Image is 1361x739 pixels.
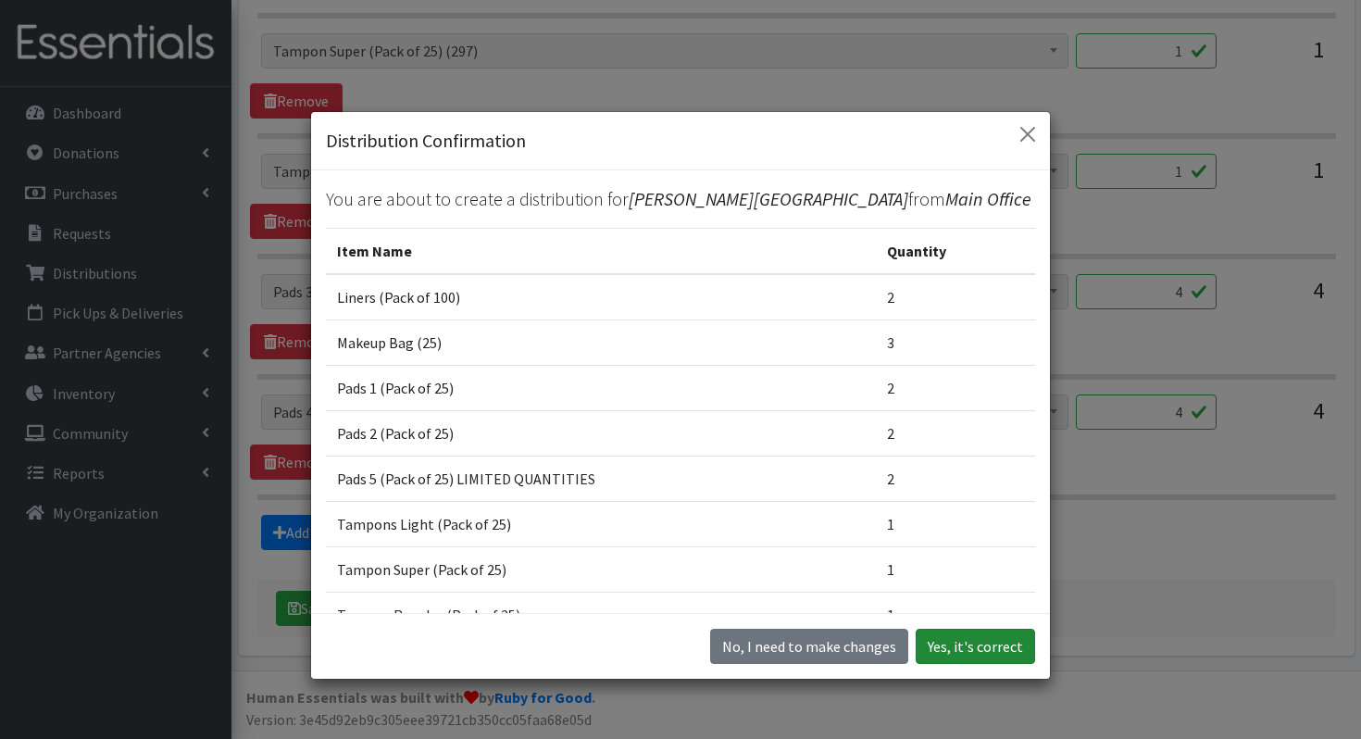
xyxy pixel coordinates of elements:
button: Yes, it's correct [916,629,1035,664]
button: Close [1013,119,1043,149]
span: Main Office [945,187,1031,210]
td: 2 [876,365,1035,410]
td: 2 [876,274,1035,320]
td: Tampons Light (Pack of 25) [326,501,876,546]
td: Pads 2 (Pack of 25) [326,410,876,456]
td: 3 [876,319,1035,365]
td: Pads 5 (Pack of 25) LIMITED QUANTITIES [326,456,876,501]
td: 1 [876,501,1035,546]
td: 2 [876,410,1035,456]
td: Tampon Regular (Pack of 25) [326,592,876,637]
td: 1 [876,546,1035,592]
h5: Distribution Confirmation [326,127,526,155]
td: Makeup Bag (25) [326,319,876,365]
span: [PERSON_NAME][GEOGRAPHIC_DATA] [629,187,908,210]
th: Item Name [326,228,876,274]
td: Liners (Pack of 100) [326,274,876,320]
td: 1 [876,592,1035,637]
td: 2 [876,456,1035,501]
p: You are about to create a distribution for from [326,185,1035,213]
td: Tampon Super (Pack of 25) [326,546,876,592]
button: No I need to make changes [710,629,908,664]
th: Quantity [876,228,1035,274]
td: Pads 1 (Pack of 25) [326,365,876,410]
